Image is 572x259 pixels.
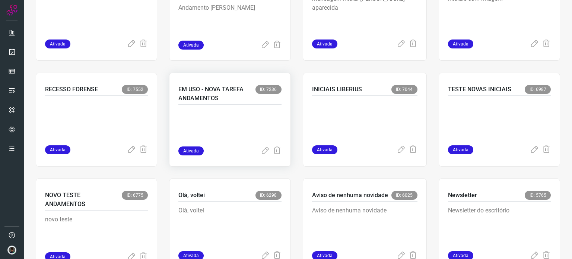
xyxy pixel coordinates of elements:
[45,85,98,94] p: RECESSO FORENSE
[255,85,282,94] span: ID: 7236
[45,40,70,48] span: Ativada
[178,146,204,155] span: Ativada
[6,4,18,16] img: Logo
[448,85,511,94] p: TESTE NOVAS INICIAIS
[312,40,337,48] span: Ativada
[391,85,417,94] span: ID: 7044
[45,145,70,154] span: Ativada
[178,206,281,243] p: Olá, voltei
[7,246,16,255] img: d44150f10045ac5288e451a80f22ca79.png
[178,41,204,50] span: Ativada
[312,191,388,200] p: Aviso de nenhuma novidade
[122,191,148,200] span: ID: 6775
[255,191,282,200] span: ID: 6298
[312,145,337,154] span: Ativada
[122,85,148,94] span: ID: 7552
[178,191,205,200] p: Olá, voltei
[312,85,362,94] p: INICIAIS LIBERIUS
[448,40,473,48] span: Ativada
[448,191,477,200] p: Newsletter
[45,215,148,252] p: novo teste
[391,191,417,200] span: ID: 6025
[448,145,473,154] span: Ativada
[312,206,417,243] p: Aviso de nenhuma novidade
[448,206,551,243] p: Newsletter do escritório
[178,3,281,41] p: Andamento [PERSON_NAME]
[525,191,551,200] span: ID: 5765
[45,191,122,209] p: NOVO TESTE ANDAMENTOS
[525,85,551,94] span: ID: 6987
[178,85,255,103] p: EM USO - NOVA TAREFA ANDAMENTOS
